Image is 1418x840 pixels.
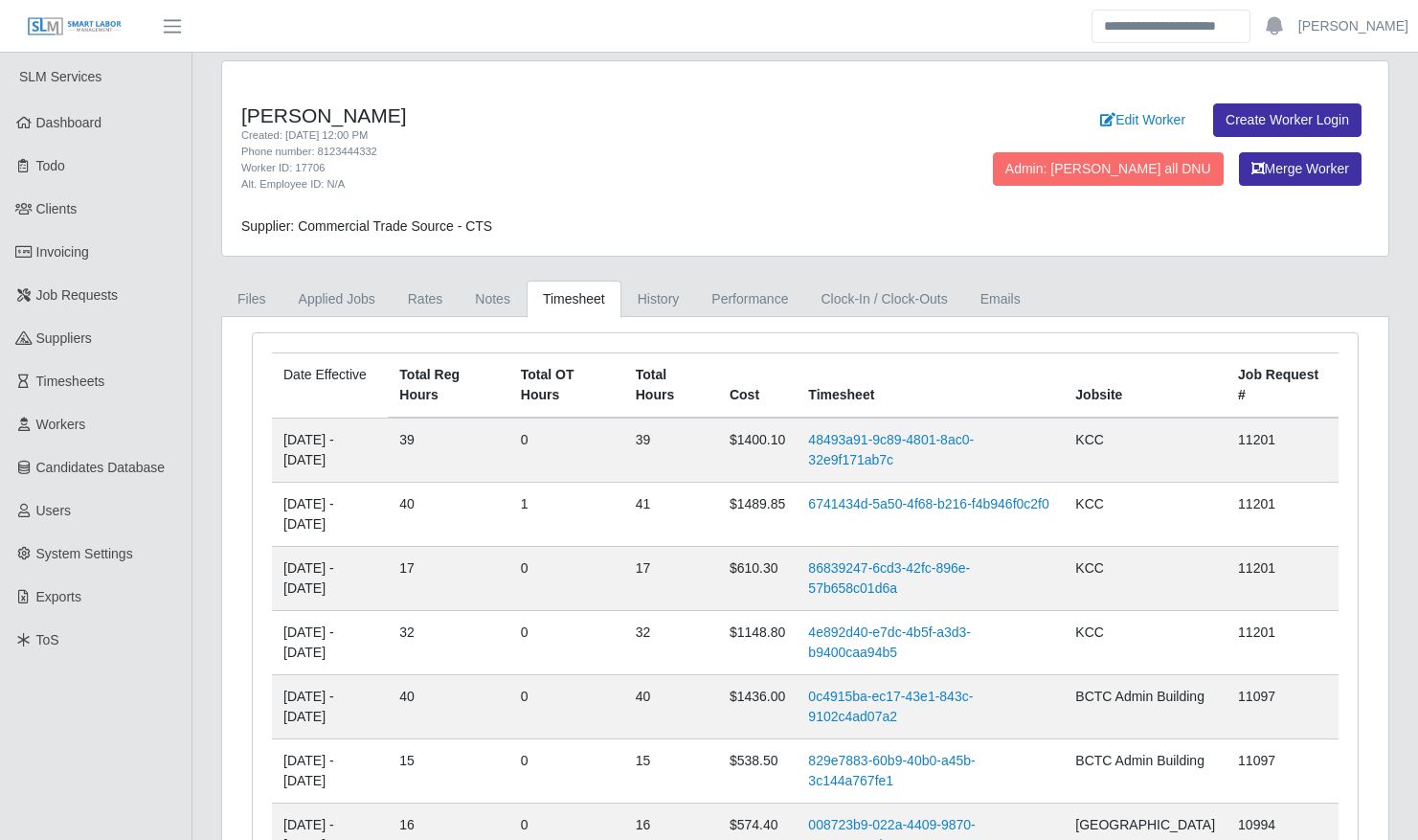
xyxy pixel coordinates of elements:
td: $1436.00 [718,675,797,739]
th: Total OT Hours [509,353,624,419]
td: 0 [509,675,624,739]
td: 41 [624,483,718,547]
span: System Settings [36,546,133,561]
span: 11201 [1238,496,1275,511]
span: BCTC Admin Building [1075,689,1204,704]
button: Merge Worker [1239,152,1362,186]
a: Notes [459,281,527,318]
td: Date Effective [272,353,388,419]
td: 32 [624,611,718,675]
a: Edit Worker [1088,103,1198,137]
span: 11097 [1238,753,1275,768]
a: 4e892d40-e7dc-4b5f-a3d3-b9400caa94b5 [808,624,971,660]
a: 48493a91-9c89-4801-8ac0-32e9f171ab7c [808,432,974,467]
a: Clock-In / Clock-Outs [804,281,963,318]
span: Dashboard [36,115,102,130]
td: $1489.85 [718,483,797,547]
div: Alt. Employee ID: N/A [241,176,888,193]
div: Created: [DATE] 12:00 PM [241,127,888,144]
th: Job Request # [1227,353,1339,419]
td: [DATE] - [DATE] [272,675,388,739]
td: [DATE] - [DATE] [272,547,388,611]
td: 39 [624,418,718,483]
td: [DATE] - [DATE] [272,418,388,483]
img: SLM Logo [27,16,123,37]
td: 17 [624,547,718,611]
a: 0c4915ba-ec17-43e1-843c-9102c4ad07a2 [808,689,973,724]
span: Users [36,503,72,518]
a: Rates [392,281,460,318]
span: [GEOGRAPHIC_DATA] [1075,817,1215,832]
a: Emails [964,281,1037,318]
th: Total Reg Hours [388,353,508,419]
td: $1400.10 [718,418,797,483]
td: $1148.80 [718,611,797,675]
span: 11097 [1238,689,1275,704]
span: BCTC Admin Building [1075,753,1204,768]
span: Todo [36,158,65,173]
span: Invoicing [36,244,89,260]
a: History [621,281,696,318]
td: 40 [388,483,508,547]
span: 11201 [1238,624,1275,640]
td: 40 [388,675,508,739]
a: Applied Jobs [282,281,392,318]
span: KCC [1075,560,1104,576]
td: 32 [388,611,508,675]
th: Total Hours [624,353,718,419]
th: Cost [718,353,797,419]
span: Job Requests [36,287,119,303]
button: Admin: [PERSON_NAME] all DNU [993,152,1224,186]
td: $538.50 [718,739,797,804]
td: 0 [509,611,624,675]
td: 39 [388,418,508,483]
span: 10994 [1238,817,1275,832]
input: Search [1092,10,1250,43]
span: Clients [36,201,78,216]
td: $610.30 [718,547,797,611]
td: 17 [388,547,508,611]
td: 15 [624,739,718,804]
a: Timesheet [527,281,621,318]
span: 11201 [1238,560,1275,576]
td: 0 [509,739,624,804]
span: ToS [36,632,59,647]
span: Supplier: Commercial Trade Source - CTS [241,218,492,234]
div: Worker ID: 17706 [241,160,888,176]
span: Exports [36,589,81,604]
span: KCC [1075,432,1104,447]
a: Files [221,281,282,318]
th: Timesheet [797,353,1064,419]
td: [DATE] - [DATE] [272,739,388,804]
span: SLM Services [19,69,101,84]
a: 6741434d-5a50-4f68-b216-f4b946f0c2f0 [808,496,1048,511]
a: [PERSON_NAME] [1298,16,1408,36]
a: Create Worker Login [1213,103,1362,137]
td: 15 [388,739,508,804]
span: 11201 [1238,432,1275,447]
div: Phone number: 8123444332 [241,144,888,160]
h4: [PERSON_NAME] [241,103,888,127]
td: 0 [509,418,624,483]
span: Timesheets [36,374,105,389]
a: 86839247-6cd3-42fc-896e-57b658c01d6a [808,560,970,596]
td: 0 [509,547,624,611]
td: 40 [624,675,718,739]
th: Jobsite [1064,353,1227,419]
span: Candidates Database [36,460,166,475]
span: KCC [1075,624,1104,640]
span: KCC [1075,496,1104,511]
td: 1 [509,483,624,547]
span: Workers [36,417,86,432]
td: [DATE] - [DATE] [272,483,388,547]
span: Suppliers [36,330,92,346]
a: 829e7883-60b9-40b0-a45b-3c144a767fe1 [808,753,975,788]
a: Performance [695,281,804,318]
td: [DATE] - [DATE] [272,611,388,675]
